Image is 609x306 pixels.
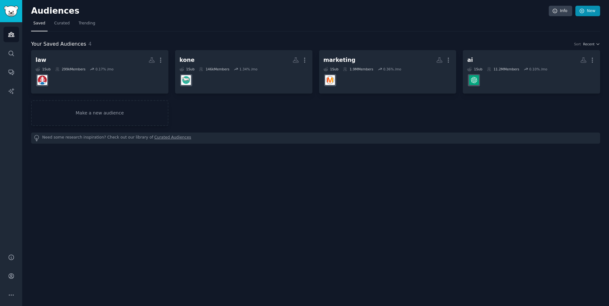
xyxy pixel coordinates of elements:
a: Saved [31,18,48,31]
div: 299k Members [55,67,86,71]
div: Sort [574,42,581,46]
a: New [575,6,600,16]
a: Make a new audience [31,100,168,126]
div: 1.34 % /mo [239,67,258,71]
a: law1Sub299kMembers0.17% /moSlovakia [31,50,168,94]
a: Trending [76,18,97,31]
h2: Audiences [31,6,549,16]
a: Info [549,6,572,16]
a: marketing1Sub1.9MMembers0.36% /momarketing [319,50,456,94]
div: 146k Members [199,67,229,71]
a: kone1Sub146kMembers1.34% /moHorses [175,50,312,94]
div: Need some research inspiration? Check out our library of [31,133,600,144]
div: 0.10 % /mo [529,67,547,71]
div: ai [467,56,473,64]
img: marketing [325,75,335,85]
a: Curated [52,18,72,31]
img: ChatGPT [469,75,479,85]
span: 4 [88,41,92,47]
div: 1 Sub [467,67,482,71]
div: 1 Sub [36,67,51,71]
div: law [36,56,46,64]
span: Your Saved Audiences [31,40,86,48]
div: 1 Sub [180,67,195,71]
div: 1.9M Members [343,67,373,71]
span: Curated [54,21,70,26]
img: Slovakia [37,75,47,85]
span: Trending [79,21,95,26]
span: Recent [583,42,594,46]
a: Curated Audiences [154,135,191,141]
span: Saved [33,21,45,26]
div: marketing [324,56,356,64]
img: GummySearch logo [4,6,18,17]
div: 1 Sub [324,67,339,71]
div: kone [180,56,195,64]
div: 0.36 % /mo [383,67,401,71]
img: Horses [181,75,191,85]
div: 11.2M Members [487,67,519,71]
button: Recent [583,42,600,46]
a: ai1Sub11.2MMembers0.10% /moChatGPT [463,50,600,94]
div: 0.17 % /mo [95,67,114,71]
